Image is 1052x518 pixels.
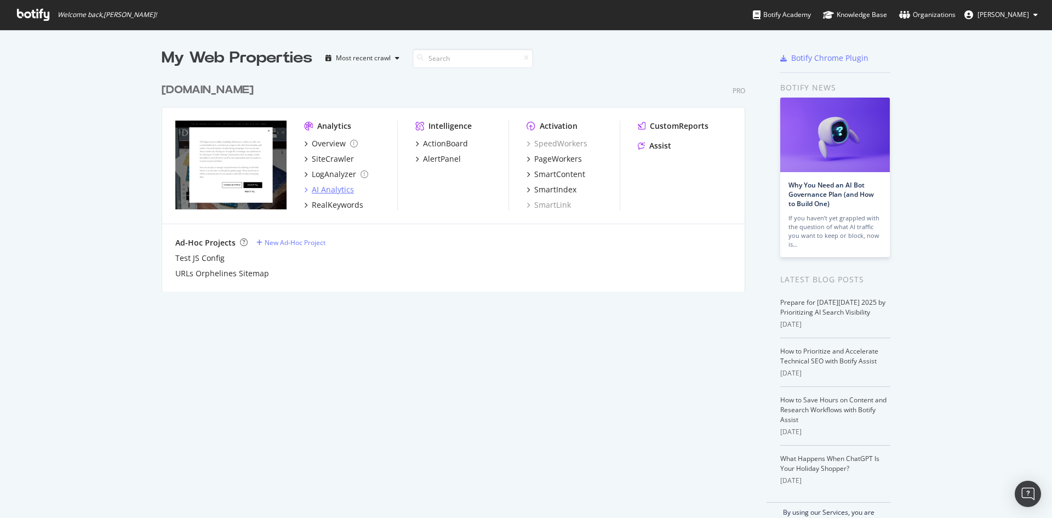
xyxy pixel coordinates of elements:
[415,138,468,149] a: ActionBoard
[534,184,576,195] div: SmartIndex
[304,138,358,149] a: Overview
[780,454,879,473] a: What Happens When ChatGPT Is Your Holiday Shopper?
[780,476,890,486] div: [DATE]
[527,169,585,180] a: SmartContent
[428,121,472,132] div: Intelligence
[780,298,885,317] a: Prepare for [DATE][DATE] 2025 by Prioritizing AI Search Visibility
[899,9,956,20] div: Organizations
[649,140,671,151] div: Assist
[312,153,354,164] div: SiteCrawler
[534,153,582,164] div: PageWorkers
[162,82,258,98] a: [DOMAIN_NAME]
[823,9,887,20] div: Knowledge Base
[638,121,708,132] a: CustomReports
[162,82,254,98] div: [DOMAIN_NAME]
[527,184,576,195] a: SmartIndex
[423,153,461,164] div: AlertPanel
[321,49,404,67] button: Most recent crawl
[312,138,346,149] div: Overview
[312,169,356,180] div: LogAnalyzer
[780,395,887,424] a: How to Save Hours on Content and Research Workflows with Botify Assist
[534,169,585,180] div: SmartContent
[162,69,754,292] div: grid
[175,237,236,248] div: Ad-Hoc Projects
[527,153,582,164] a: PageWorkers
[780,320,890,329] div: [DATE]
[415,153,461,164] a: AlertPanel
[780,427,890,437] div: [DATE]
[304,153,354,164] a: SiteCrawler
[527,138,587,149] a: SpeedWorkers
[58,10,157,19] span: Welcome back, [PERSON_NAME] !
[336,55,391,61] div: Most recent crawl
[304,200,363,210] a: RealKeywords
[413,49,533,68] input: Search
[780,346,878,366] a: How to Prioritize and Accelerate Technical SEO with Botify Assist
[265,238,325,247] div: New Ad-Hoc Project
[780,53,868,64] a: Botify Chrome Plugin
[788,180,874,208] a: Why You Need an AI Bot Governance Plan (and How to Build One)
[304,169,368,180] a: LogAnalyzer
[312,184,354,195] div: AI Analytics
[527,200,571,210] a: SmartLink
[312,200,363,210] div: RealKeywords
[780,368,890,378] div: [DATE]
[638,140,671,151] a: Assist
[977,10,1029,19] span: Zineb Seffar
[791,53,868,64] div: Botify Chrome Plugin
[956,6,1047,24] button: [PERSON_NAME]
[780,82,890,94] div: Botify news
[317,121,351,132] div: Analytics
[788,214,882,249] div: If you haven’t yet grappled with the question of what AI traffic you want to keep or block, now is…
[1015,481,1041,507] div: Open Intercom Messenger
[733,86,745,95] div: Pro
[175,121,287,209] img: st-dupont.com
[175,268,269,279] a: URLs Orphelines Sitemap
[780,98,890,172] img: Why You Need an AI Bot Governance Plan (and How to Build One)
[540,121,578,132] div: Activation
[650,121,708,132] div: CustomReports
[423,138,468,149] div: ActionBoard
[256,238,325,247] a: New Ad-Hoc Project
[162,47,312,69] div: My Web Properties
[175,253,225,264] a: Test JS Config
[780,274,890,286] div: Latest Blog Posts
[304,184,354,195] a: AI Analytics
[753,9,811,20] div: Botify Academy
